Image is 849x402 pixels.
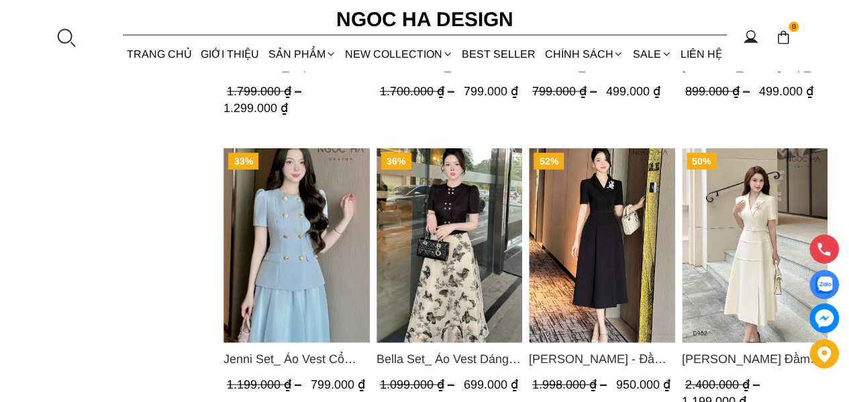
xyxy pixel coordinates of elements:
span: 799.000 ₫ [463,85,517,98]
div: Chính sách [540,36,628,72]
span: 799.000 ₫ [532,85,600,98]
a: Product image - Irene Dress - Đầm Vest Dáng Xòe Kèm Đai D713 [529,148,675,343]
img: Bella Set_ Áo Vest Dáng Lửng Cúc Đồng, Chân Váy Họa Tiết Bướm A990+CV121 [376,148,522,343]
a: LIÊN HỆ [676,36,726,72]
span: Bella Set_ Áo Vest Dáng Lửng Cúc Đồng, Chân Váy Họa Tiết Bướm A990+CV121 [376,350,522,368]
a: messenger [809,303,839,333]
a: Link to Irene Dress - Đầm Vest Dáng Xòe Kèm Đai D713 [529,350,675,368]
a: BEST SELLER [458,36,540,72]
span: 1.998.000 ₫ [532,378,610,391]
span: 499.000 ₫ [606,85,660,98]
span: 1.199.000 ₫ [227,378,305,391]
span: 2.400.000 ₫ [685,378,762,391]
a: TRANG CHỦ [123,36,197,72]
a: Product image - Louisa Dress_ Đầm Cổ Vest Cài Hoa Tùng May Gân Nổi Kèm Đai Màu Bee D952 [681,148,828,343]
a: GIỚI THIỆU [197,36,264,72]
img: Irene Dress - Đầm Vest Dáng Xòe Kèm Đai D713 [529,148,675,343]
a: Ngoc Ha Design [324,3,526,36]
a: SALE [628,36,676,72]
span: 799.000 ₫ [311,378,365,391]
span: [PERSON_NAME] - Đầm Vest Dáng Xòe Kèm Đai D713 [529,350,675,368]
span: 899.000 ₫ [685,85,752,98]
a: Link to Bella Set_ Áo Vest Dáng Lửng Cúc Đồng, Chân Váy Họa Tiết Bướm A990+CV121 [376,350,522,368]
img: img-CART-ICON-ksit0nf1 [776,30,791,45]
span: Jenni Set_ Áo Vest Cổ Tròn Đính Cúc, Chân Váy Tơ Màu Xanh A1051+CV132 [223,350,370,368]
span: 1.099.000 ₫ [379,378,457,391]
span: 1.700.000 ₫ [379,85,457,98]
span: 1.799.000 ₫ [227,85,305,98]
img: Jenni Set_ Áo Vest Cổ Tròn Đính Cúc, Chân Váy Tơ Màu Xanh A1051+CV132 [223,148,370,343]
span: 1.299.000 ₫ [223,101,288,115]
img: Display image [815,277,832,293]
div: SẢN PHẨM [264,36,340,72]
a: Product image - Bella Set_ Áo Vest Dáng Lửng Cúc Đồng, Chân Váy Họa Tiết Bướm A990+CV121 [376,148,522,343]
span: 0 [789,22,799,33]
a: NEW COLLECTION [340,36,457,72]
img: Louisa Dress_ Đầm Cổ Vest Cài Hoa Tùng May Gân Nổi Kèm Đai Màu Bee D952 [681,148,828,343]
span: 499.000 ₫ [758,85,813,98]
a: Link to Jenni Set_ Áo Vest Cổ Tròn Đính Cúc, Chân Váy Tơ Màu Xanh A1051+CV132 [223,350,370,368]
a: Link to Louisa Dress_ Đầm Cổ Vest Cài Hoa Tùng May Gân Nổi Kèm Đai Màu Bee D952 [681,350,828,368]
a: Display image [809,270,839,299]
span: 699.000 ₫ [463,378,517,391]
span: [PERSON_NAME] Đầm Cổ Vest Cài Hoa Tùng May Gân Nổi Kèm Đai Màu Bee D952 [681,350,828,368]
span: 950.000 ₫ [616,378,670,391]
a: Product image - Jenni Set_ Áo Vest Cổ Tròn Đính Cúc, Chân Váy Tơ Màu Xanh A1051+CV132 [223,148,370,343]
